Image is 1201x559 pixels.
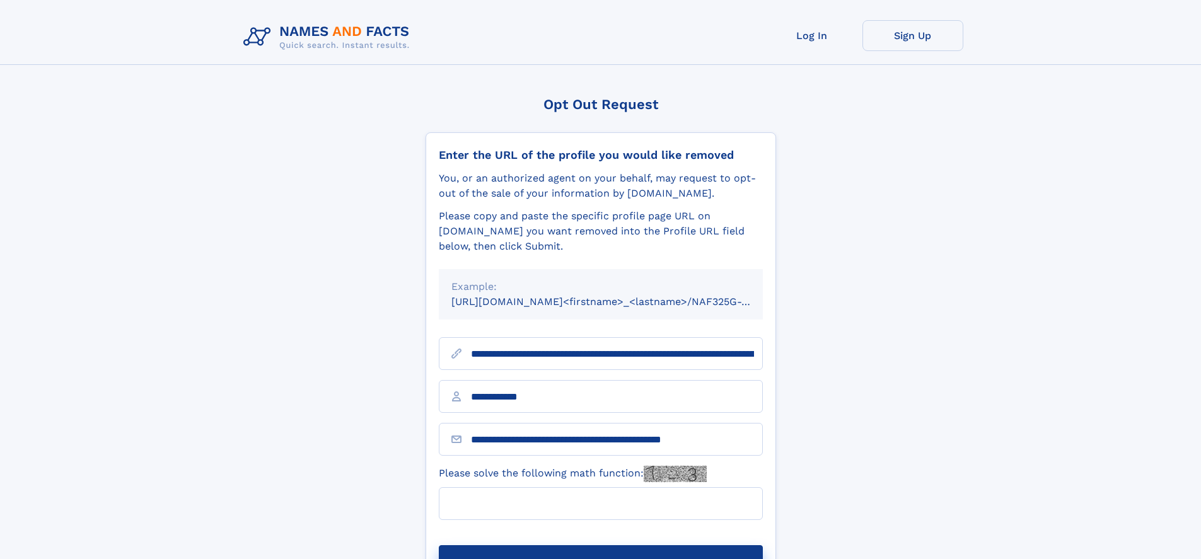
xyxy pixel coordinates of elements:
[762,20,862,51] a: Log In
[426,96,776,112] div: Opt Out Request
[451,296,787,308] small: [URL][DOMAIN_NAME]<firstname>_<lastname>/NAF325G-xxxxxxxx
[439,148,763,162] div: Enter the URL of the profile you would like removed
[439,466,707,482] label: Please solve the following math function:
[862,20,963,51] a: Sign Up
[238,20,420,54] img: Logo Names and Facts
[439,171,763,201] div: You, or an authorized agent on your behalf, may request to opt-out of the sale of your informatio...
[451,279,750,294] div: Example:
[439,209,763,254] div: Please copy and paste the specific profile page URL on [DOMAIN_NAME] you want removed into the Pr...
